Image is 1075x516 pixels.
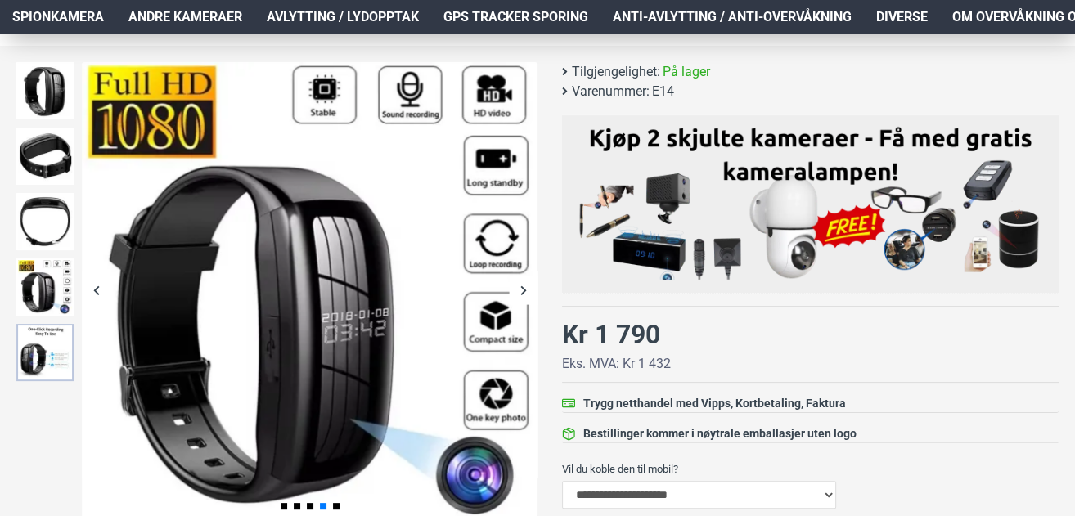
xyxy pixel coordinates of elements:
img: Spionkamera med lydopptaker i armbåndsklokke [16,62,74,119]
b: Varenummer: [572,82,650,101]
span: Spionkamera [12,7,104,27]
span: E14 [652,82,674,101]
b: Tilgjengelighet: [572,62,660,82]
div: Previous slide [82,276,110,304]
div: Trygg netthandel med Vipps, Kortbetaling, Faktura [583,395,846,412]
img: Spionkamera med lydopptaker i armbåndsklokke [16,324,74,381]
span: Avlytting / Lydopptak [267,7,419,27]
span: Andre kameraer [128,7,242,27]
span: Anti-avlytting / Anti-overvåkning [613,7,852,27]
span: Go to slide 1 [281,503,287,509]
span: Go to slide 2 [294,503,300,509]
div: Kr 1 790 [562,315,660,354]
img: Spionkamera med lydopptaker i armbåndsklokke [16,193,74,250]
div: Bestillinger kommer i nøytrale emballasjer uten logo [583,425,857,442]
img: Spionkamera med lydopptaker i armbåndsklokke [16,258,74,316]
span: Go to slide 3 [307,503,313,509]
span: På lager [663,62,710,82]
img: Kjøp 2 skjulte kameraer – Få med gratis kameralampe! [574,123,1046,280]
span: Diverse [876,7,928,27]
span: Go to slide 5 [333,503,340,509]
span: GPS Tracker Sporing [443,7,588,27]
img: Spionkamera med lydopptaker i armbåndsklokke [16,128,74,185]
span: Go to slide 4 [320,503,326,509]
label: Vil du koble den til mobil? [562,455,1059,482]
div: Next slide [509,276,537,304]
